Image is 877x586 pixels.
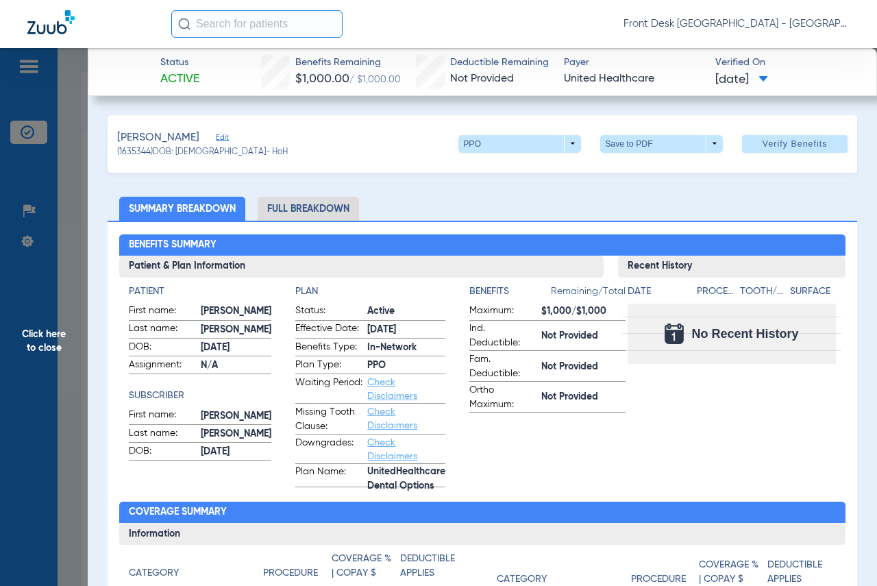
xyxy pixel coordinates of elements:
iframe: Chat Widget [808,520,877,586]
span: No Recent History [692,327,799,341]
a: Check Disclaimers [367,378,417,401]
span: Ind. Deductible: [469,321,536,350]
span: [DATE] [715,71,768,88]
h4: Procedure [263,566,318,581]
h3: Patient & Plan Information [119,256,603,278]
img: Search Icon [178,18,190,30]
span: Not Provided [541,390,626,404]
a: Check Disclaimers [367,438,417,461]
span: [PERSON_NAME] [201,409,271,424]
li: Full Breakdown [258,197,359,221]
span: Last name: [129,321,196,338]
span: Maximum: [469,304,536,320]
h4: Subscriber [129,389,271,403]
span: Last name: [129,426,196,443]
app-breakdown-title: Coverage % | Copay $ [332,552,400,585]
span: Waiting Period: [295,376,362,403]
li: Summary Breakdown [119,197,245,221]
span: [DATE] [367,323,445,337]
span: First name: [129,304,196,320]
span: Benefits Type: [295,340,362,356]
h4: Surface [790,284,835,299]
span: [PERSON_NAME] [201,427,271,441]
span: [PERSON_NAME] [201,304,271,319]
span: Plan Name: [295,465,362,487]
span: United Healthcare [564,71,703,88]
h4: Procedure [697,284,735,299]
img: Calendar [665,323,684,344]
span: Active [160,71,199,88]
span: Effective Date: [295,321,362,338]
img: Zuub Logo [27,10,75,34]
h4: Tooth/Quad [740,284,785,299]
span: Ortho Maximum: [469,383,536,412]
span: Downgrades: [295,436,362,463]
app-breakdown-title: Benefits [469,284,551,304]
button: PPO [458,135,581,153]
a: Check Disclaimers [367,407,417,430]
h3: Information [119,523,845,545]
span: UnitedHealthcare Dental Options [367,472,445,487]
span: $1,000.00 [295,73,349,85]
h4: Coverage % | Copay $ [332,552,393,581]
span: Active [367,304,445,319]
h4: Patient [129,284,271,299]
span: N/A [201,358,271,373]
span: Deductible Remaining [450,56,549,70]
app-breakdown-title: Procedure [697,284,735,304]
span: PPO [367,358,445,373]
h4: Category [129,566,179,581]
app-breakdown-title: Procedure [263,552,332,585]
span: DOB: [129,444,196,461]
span: Benefits Remaining [295,56,401,70]
h2: Benefits Summary [119,234,845,256]
h4: Benefits [469,284,551,299]
span: Plan Type: [295,358,362,374]
span: Not Provided [450,73,514,84]
span: Remaining/Total [551,284,626,304]
span: Payer [564,56,703,70]
span: / $1,000.00 [349,75,401,84]
span: (1635344) DOB: [DEMOGRAPHIC_DATA] - HoH [117,147,288,159]
h2: Coverage Summary [119,502,845,524]
span: In-Network [367,341,445,355]
span: Edit [216,133,228,146]
span: First name: [129,408,196,424]
span: [PERSON_NAME] [117,130,199,147]
span: [PERSON_NAME] [201,323,271,337]
span: Not Provided [541,329,626,343]
span: $1,000/$1,000 [541,304,626,319]
span: Verified On [715,56,854,70]
span: [DATE] [201,341,271,355]
h4: Plan [295,284,445,299]
span: [DATE] [201,445,271,459]
span: Status: [295,304,362,320]
span: DOB: [129,340,196,356]
app-breakdown-title: Date [628,284,685,304]
span: Missing Tooth Clause: [295,405,362,434]
span: Front Desk [GEOGRAPHIC_DATA] - [GEOGRAPHIC_DATA] | My Community Dental Centers [623,17,850,31]
span: Assignment: [129,358,196,374]
span: Not Provided [541,360,626,374]
h4: Deductible Applies [400,552,461,581]
input: Search for patients [171,10,343,38]
app-breakdown-title: Surface [790,284,835,304]
span: Fam. Deductible: [469,352,536,381]
h4: Date [628,284,685,299]
app-breakdown-title: Category [129,552,263,585]
button: Verify Benefits [742,135,848,153]
app-breakdown-title: Deductible Applies [400,552,469,585]
app-breakdown-title: Tooth/Quad [740,284,785,304]
h3: Recent History [618,256,845,278]
button: Save to PDF [600,135,723,153]
span: Verify Benefits [763,138,828,149]
span: Status [160,56,199,70]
